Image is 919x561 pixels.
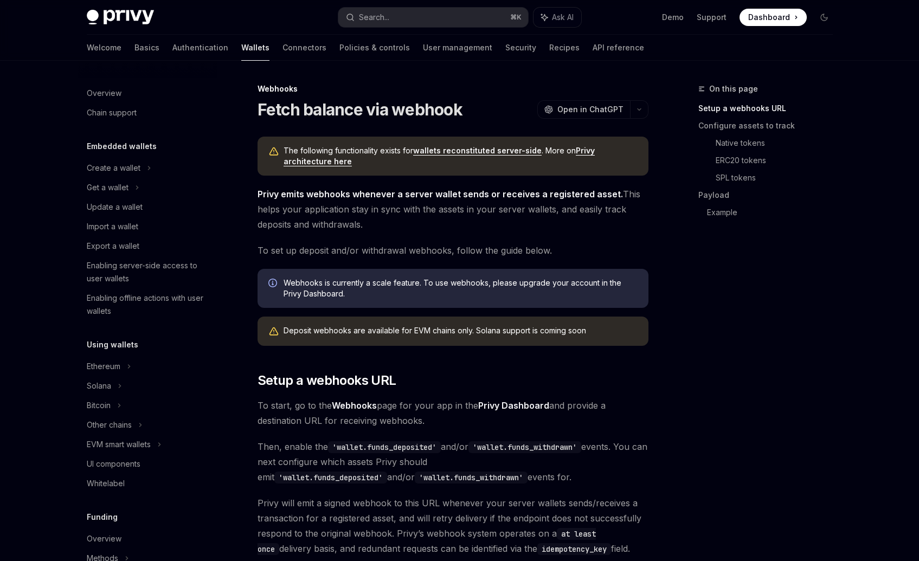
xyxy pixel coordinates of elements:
span: On this page [709,82,758,95]
a: Recipes [549,35,580,61]
a: Payload [698,186,841,204]
div: Bitcoin [87,399,111,412]
a: Overview [78,529,217,549]
span: This helps your application stay in sync with the assets in your server wallets, and easily track... [258,186,648,232]
a: Export a wallet [78,236,217,256]
img: dark logo [87,10,154,25]
h5: Using wallets [87,338,138,351]
h5: Embedded wallets [87,140,157,153]
span: The following functionality exists for . More on [284,145,638,167]
span: To set up deposit and/or withdrawal webhooks, follow the guide below. [258,243,648,258]
code: 'wallet.funds_deposited' [274,472,387,483]
span: Open in ChatGPT [557,104,624,115]
code: 'wallet.funds_withdrawn' [415,472,528,483]
button: Ask AI [534,8,581,27]
div: Create a wallet [87,162,140,175]
div: Enabling server-side access to user wallets [87,259,210,285]
span: Ask AI [552,12,574,23]
a: Import a wallet [78,217,217,236]
h1: Fetch balance via webhook [258,100,462,119]
code: 'wallet.funds_deposited' [328,441,441,453]
svg: Info [268,279,279,289]
button: Open in ChatGPT [537,100,630,119]
a: wallets reconstituted server-side [413,146,542,156]
span: Privy will emit a signed webhook to this URL whenever your server wallets sends/receives a transa... [258,495,648,556]
button: Toggle dark mode [815,9,833,26]
button: Search...⌘K [338,8,528,27]
a: Overview [78,83,217,103]
div: UI components [87,457,140,470]
div: Solana [87,379,111,392]
span: To start, go to the page for your app in the and provide a destination URL for receiving webhooks. [258,398,648,428]
a: Chain support [78,103,217,122]
span: Webhooks is currently a scale feature. To use webhooks, please upgrade your account in the Privy ... [284,278,638,299]
a: ERC20 tokens [716,152,841,169]
h5: Funding [87,511,118,524]
a: Example [707,204,841,221]
code: idempotency_key [537,543,611,555]
a: Enabling server-side access to user wallets [78,256,217,288]
a: API reference [593,35,644,61]
a: SPL tokens [716,169,841,186]
div: Overview [87,87,121,100]
strong: Privy emits webhooks whenever a server wallet sends or receives a registered asset. [258,189,623,199]
a: Policies & controls [339,35,410,61]
a: Dashboard [740,9,807,26]
a: Basics [134,35,159,61]
div: Other chains [87,418,132,431]
code: 'wallet.funds_withdrawn' [468,441,581,453]
div: Import a wallet [87,220,138,233]
a: Demo [662,12,684,23]
a: Webhooks [332,400,377,411]
div: Whitelabel [87,477,125,490]
div: Update a wallet [87,201,143,214]
a: Welcome [87,35,121,61]
a: UI components [78,454,217,474]
div: Deposit webhooks are available for EVM chains only. Solana support is coming soon [284,325,638,337]
span: ⌘ K [510,13,522,22]
a: Privy Dashboard [478,400,549,411]
a: Whitelabel [78,474,217,493]
a: Native tokens [716,134,841,152]
div: Enabling offline actions with user wallets [87,292,210,318]
div: Webhooks [258,83,648,94]
span: Setup a webhooks URL [258,372,396,389]
div: Search... [359,11,389,24]
a: Update a wallet [78,197,217,217]
div: Get a wallet [87,181,128,194]
div: Chain support [87,106,137,119]
div: Overview [87,532,121,545]
a: Setup a webhooks URL [698,100,841,117]
svg: Warning [268,326,279,337]
a: Authentication [172,35,228,61]
a: Security [505,35,536,61]
div: EVM smart wallets [87,438,151,451]
a: Wallets [241,35,269,61]
span: Then, enable the and/or events. You can next configure which assets Privy should emit and/or even... [258,439,648,485]
a: Support [697,12,727,23]
svg: Warning [268,146,279,157]
a: Connectors [282,35,326,61]
div: Ethereum [87,360,120,373]
a: Configure assets to track [698,117,841,134]
span: Dashboard [748,12,790,23]
a: Enabling offline actions with user wallets [78,288,217,321]
a: User management [423,35,492,61]
strong: Webhooks [332,400,377,411]
div: Export a wallet [87,240,139,253]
